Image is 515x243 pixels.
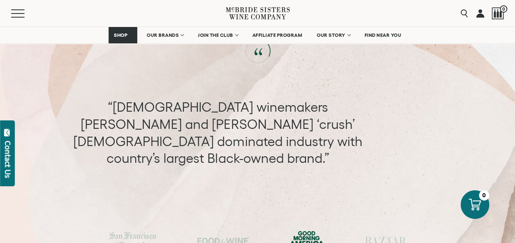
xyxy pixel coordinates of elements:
a: FIND NEAR YOU [359,27,407,43]
span: FIND NEAR YOU [365,32,402,38]
span: OUR BRANDS [147,32,179,38]
a: JOIN THE CLUB [193,27,243,43]
a: SHOP [109,27,137,43]
a: OUR STORY [311,27,355,43]
span: AFFILIATE PROGRAM [252,32,302,38]
button: Mobile Menu Trigger [11,9,41,18]
span: 0 [500,5,507,13]
span: OUR STORY [317,32,345,38]
span: SHOP [114,32,128,38]
div: 0 [479,190,489,200]
div: Contact Us [4,141,12,178]
div: “[DEMOGRAPHIC_DATA] winemakers [PERSON_NAME] and [PERSON_NAME] ‘crush’ [DEMOGRAPHIC_DATA] dominat... [65,99,370,166]
a: OUR BRANDS [141,27,188,43]
a: AFFILIATE PROGRAM [247,27,308,43]
span: JOIN THE CLUB [198,32,233,38]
